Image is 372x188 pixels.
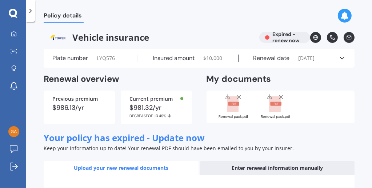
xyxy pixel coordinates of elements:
label: Plate number [52,55,88,62]
div: Renewal pack.pdf [257,115,294,119]
div: Renewal pack.pdf [215,115,252,119]
div: $986.13/yr [52,104,106,111]
span: LYQ576 [97,55,115,62]
div: Upload your new renewal documents [44,161,199,175]
span: Policy details [44,12,84,22]
div: $981.32/yr [129,104,183,118]
span: Your policy has expired - Update now [44,132,205,144]
img: Tower.webp [44,32,72,43]
label: Insured amount [153,55,195,62]
img: cab9268d4c7f3b5c17bf9cd5f30d022c [8,126,19,137]
span: DECREASE OF [129,113,154,118]
span: -0.49% [154,113,166,118]
h2: My documents [207,73,271,85]
div: Current premium [129,96,183,101]
span: Vehicle insurance [44,32,253,43]
label: Renewal date [253,55,289,62]
span: Keep your information up to date! Your renewal PDF should have been emailed to you by your insurer. [44,145,294,152]
div: Enter renewal information manually [200,161,355,175]
span: $ 10,000 [203,55,222,62]
div: Previous premium [52,96,106,101]
h2: Renewal overview [44,73,192,85]
span: [DATE] [298,55,315,62]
